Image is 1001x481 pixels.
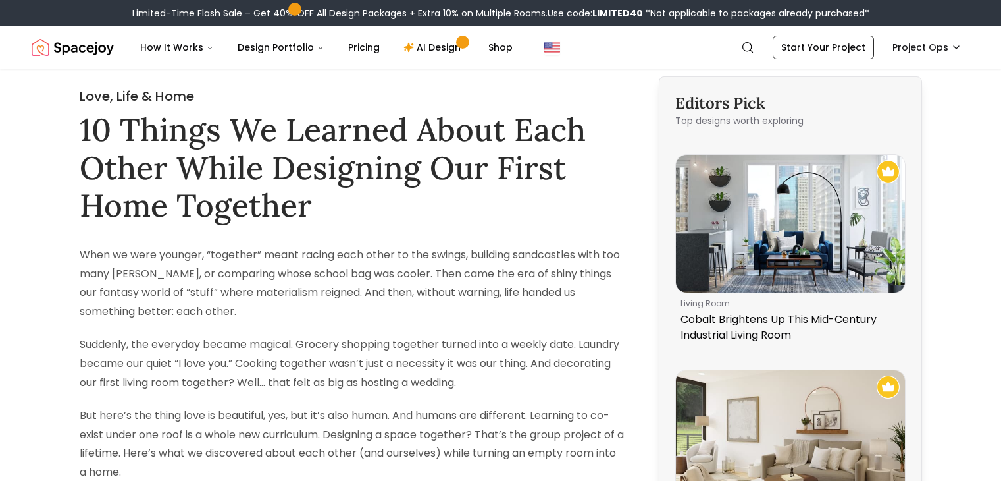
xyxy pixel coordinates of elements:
[675,93,906,114] h3: Editors Pick
[680,312,895,343] p: Cobalt Brightens Up This Mid-Century Industrial Living Room
[32,34,114,61] a: Spacejoy
[80,87,625,105] h2: Love, Life & Home
[80,111,625,225] h1: 10 Things We Learned About Each Other While Designing Our First Home Together
[877,160,900,183] img: Recommended Spacejoy Design - Cobalt Brightens Up This Mid-Century Industrial Living Room
[32,26,969,69] nav: Global
[227,34,335,61] button: Design Portfolio
[544,40,560,55] img: United States
[680,298,895,309] p: living room
[885,36,969,59] button: Project Ops
[548,7,643,20] span: Use code:
[877,376,900,399] img: Recommended Spacejoy Design - A Romantic Contemporary Living Room For Date Nights
[478,34,523,61] a: Shop
[675,154,906,349] a: Cobalt Brightens Up This Mid-Century Industrial Living RoomRecommended Spacejoy Design - Cobalt B...
[675,114,906,127] p: Top designs worth exploring
[676,155,905,293] img: Cobalt Brightens Up This Mid-Century Industrial Living Room
[32,34,114,61] img: Spacejoy Logo
[80,335,625,392] p: Suddenly, the everyday became magical. Grocery shopping together turned into a weekly date. Laund...
[130,34,224,61] button: How It Works
[393,34,475,61] a: AI Design
[643,7,869,20] span: *Not applicable to packages already purchased*
[773,36,874,59] a: Start Your Project
[80,246,625,322] p: When we were younger, “together” meant racing each other to the swings, building sandcastles with...
[132,7,869,20] div: Limited-Time Flash Sale – Get 40% OFF All Design Packages + Extra 10% on Multiple Rooms.
[130,34,523,61] nav: Main
[592,7,643,20] b: LIMITED40
[338,34,390,61] a: Pricing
